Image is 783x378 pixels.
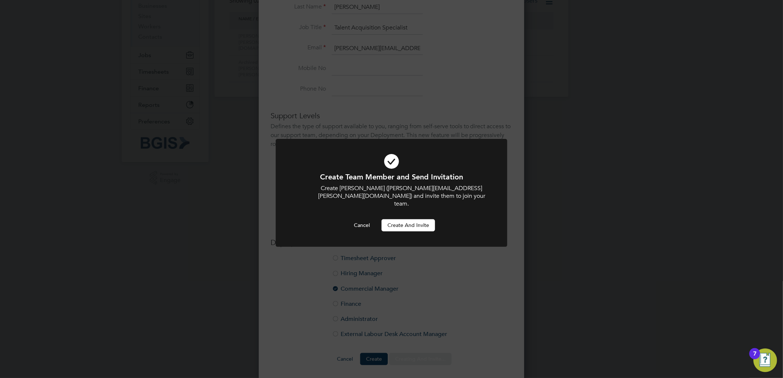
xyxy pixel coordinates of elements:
p: Create [PERSON_NAME] ([PERSON_NAME][EMAIL_ADDRESS][PERSON_NAME][DOMAIN_NAME]) and invite them to ... [316,185,487,207]
div: 7 [753,354,756,363]
button: Open Resource Center, 7 new notifications [754,349,777,372]
h1: Create Team Member and Send Invitation [296,172,487,182]
button: Cancel [348,219,376,231]
button: Create and invite [382,219,435,231]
